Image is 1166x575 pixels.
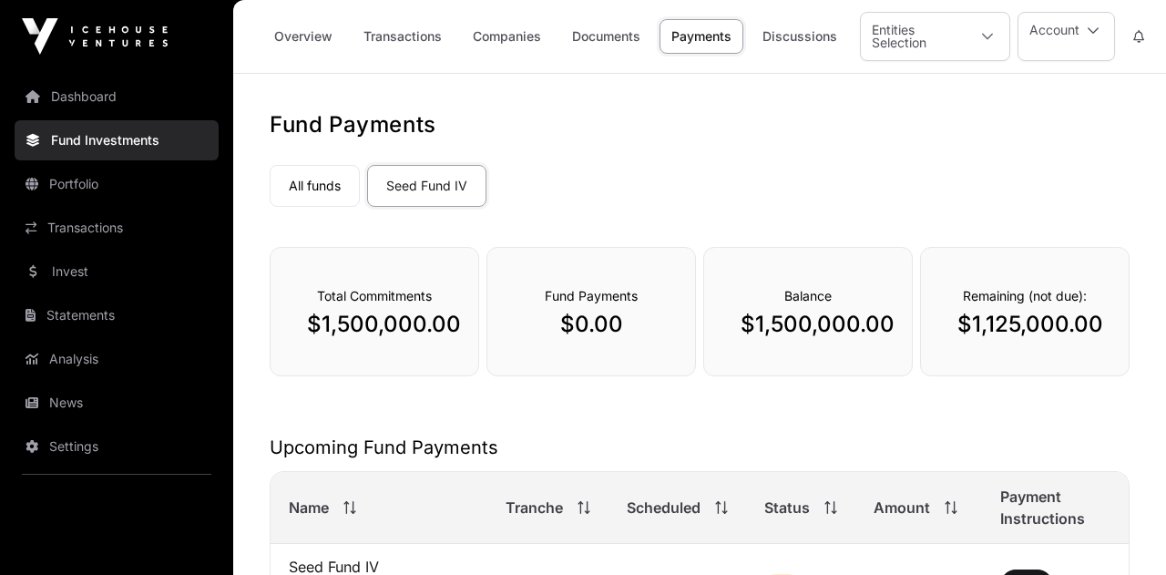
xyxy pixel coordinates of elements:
span: Fund Payments [545,288,638,303]
span: Total Commitments [317,288,432,303]
a: Seed Fund IV [367,165,486,207]
a: Discussions [751,19,849,54]
a: Overview [262,19,344,54]
a: News [15,383,219,423]
a: All funds [270,165,360,207]
a: Portfolio [15,164,219,204]
div: Entities Selection [861,13,966,60]
a: Analysis [15,339,219,379]
p: $1,125,000.00 [957,310,1092,339]
span: Payment Instructions [1000,486,1110,529]
span: Balance [784,288,832,303]
a: Invest [15,252,219,292]
a: Transactions [352,19,454,54]
p: $1,500,000.00 [307,310,442,339]
button: Account [1018,12,1115,61]
a: Companies [461,19,553,54]
span: Tranche [506,497,563,519]
span: Name [289,497,329,519]
a: Payments [660,19,743,54]
img: Icehouse Ventures Logo [22,18,168,55]
a: Statements [15,295,219,335]
iframe: Chat Widget [1075,488,1166,575]
span: Amount [874,497,930,519]
span: Scheduled [627,497,701,519]
a: Dashboard [15,77,219,117]
a: Fund Investments [15,120,219,160]
p: $1,500,000.00 [741,310,875,339]
a: Transactions [15,208,219,248]
a: Settings [15,426,219,467]
span: Remaining (not due): [963,288,1087,303]
h1: Fund Payments [270,110,1130,139]
a: Documents [560,19,652,54]
p: $0.00 [524,310,659,339]
span: Status [764,497,810,519]
h2: Upcoming Fund Payments [270,435,1130,460]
